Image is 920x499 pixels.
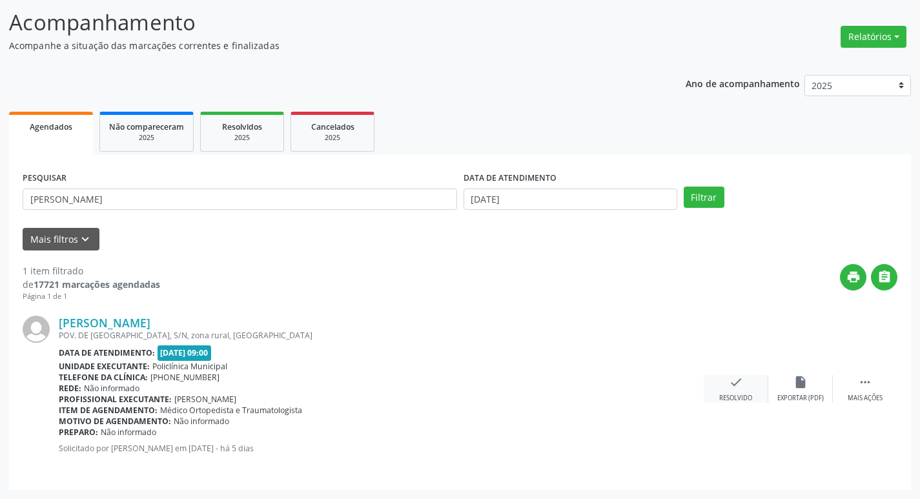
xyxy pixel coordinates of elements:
span: Não informado [101,427,156,438]
b: Item de agendamento: [59,405,158,416]
i:  [858,375,872,389]
p: Ano de acompanhamento [686,75,800,91]
span: [DATE] 09:00 [158,345,212,360]
div: 1 item filtrado [23,264,160,278]
b: Data de atendimento: [59,347,155,358]
button: Relatórios [841,26,906,48]
img: img [23,316,50,343]
span: Médico Ortopedista e Traumatologista [160,405,302,416]
label: DATA DE ATENDIMENTO [464,168,557,188]
label: PESQUISAR [23,168,66,188]
span: Não compareceram [109,121,184,132]
b: Rede: [59,383,81,394]
b: Telefone da clínica: [59,372,148,383]
i: keyboard_arrow_down [78,232,92,247]
span: Não informado [174,416,229,427]
span: Agendados [30,121,72,132]
i:  [877,270,892,284]
div: 2025 [300,133,365,143]
span: Não informado [84,383,139,394]
span: [PHONE_NUMBER] [150,372,220,383]
i: check [729,375,743,389]
span: Cancelados [311,121,354,132]
span: [PERSON_NAME] [174,394,236,405]
div: de [23,278,160,291]
a: [PERSON_NAME] [59,316,150,330]
button:  [871,264,897,290]
p: Acompanhamento [9,6,640,39]
span: Policlínica Municipal [152,361,227,372]
b: Motivo de agendamento: [59,416,171,427]
b: Profissional executante: [59,394,172,405]
input: Selecione um intervalo [464,188,677,210]
b: Preparo: [59,427,98,438]
button: print [840,264,866,290]
div: 2025 [109,133,184,143]
p: Solicitado por [PERSON_NAME] em [DATE] - há 5 dias [59,443,704,454]
button: Filtrar [684,187,724,209]
input: Nome, CNS [23,188,457,210]
p: Acompanhe a situação das marcações correntes e finalizadas [9,39,640,52]
i: insert_drive_file [793,375,808,389]
span: Resolvidos [222,121,262,132]
strong: 17721 marcações agendadas [34,278,160,290]
div: Resolvido [719,394,752,403]
div: Exportar (PDF) [777,394,824,403]
b: Unidade executante: [59,361,150,372]
div: Mais ações [848,394,883,403]
div: 2025 [210,133,274,143]
button: Mais filtroskeyboard_arrow_down [23,228,99,250]
div: POV. DE [GEOGRAPHIC_DATA], S/N, zona rural, [GEOGRAPHIC_DATA] [59,330,704,341]
div: Página 1 de 1 [23,291,160,302]
i: print [846,270,861,284]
